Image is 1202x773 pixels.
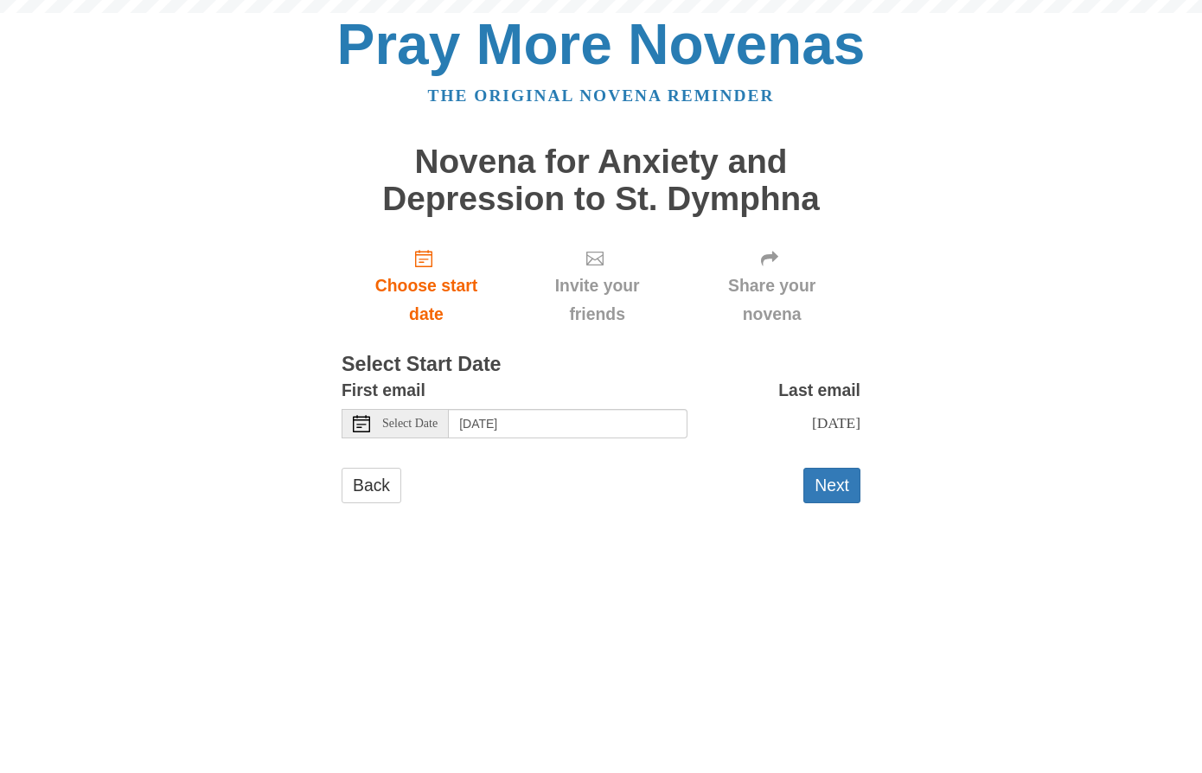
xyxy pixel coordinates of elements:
a: Back [342,468,401,503]
span: [DATE] [812,414,860,431]
span: Select Date [382,418,438,430]
span: Choose start date [359,272,494,329]
a: Pray More Novenas [337,12,866,76]
a: The original novena reminder [428,86,775,105]
label: First email [342,376,425,405]
div: Click "Next" to confirm your start date first. [683,234,860,337]
h3: Select Start Date [342,354,860,376]
h1: Novena for Anxiety and Depression to St. Dymphna [342,144,860,217]
a: Choose start date [342,234,511,337]
div: Click "Next" to confirm your start date first. [511,234,683,337]
span: Invite your friends [528,272,666,329]
label: Last email [778,376,860,405]
button: Next [803,468,860,503]
span: Share your novena [700,272,843,329]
